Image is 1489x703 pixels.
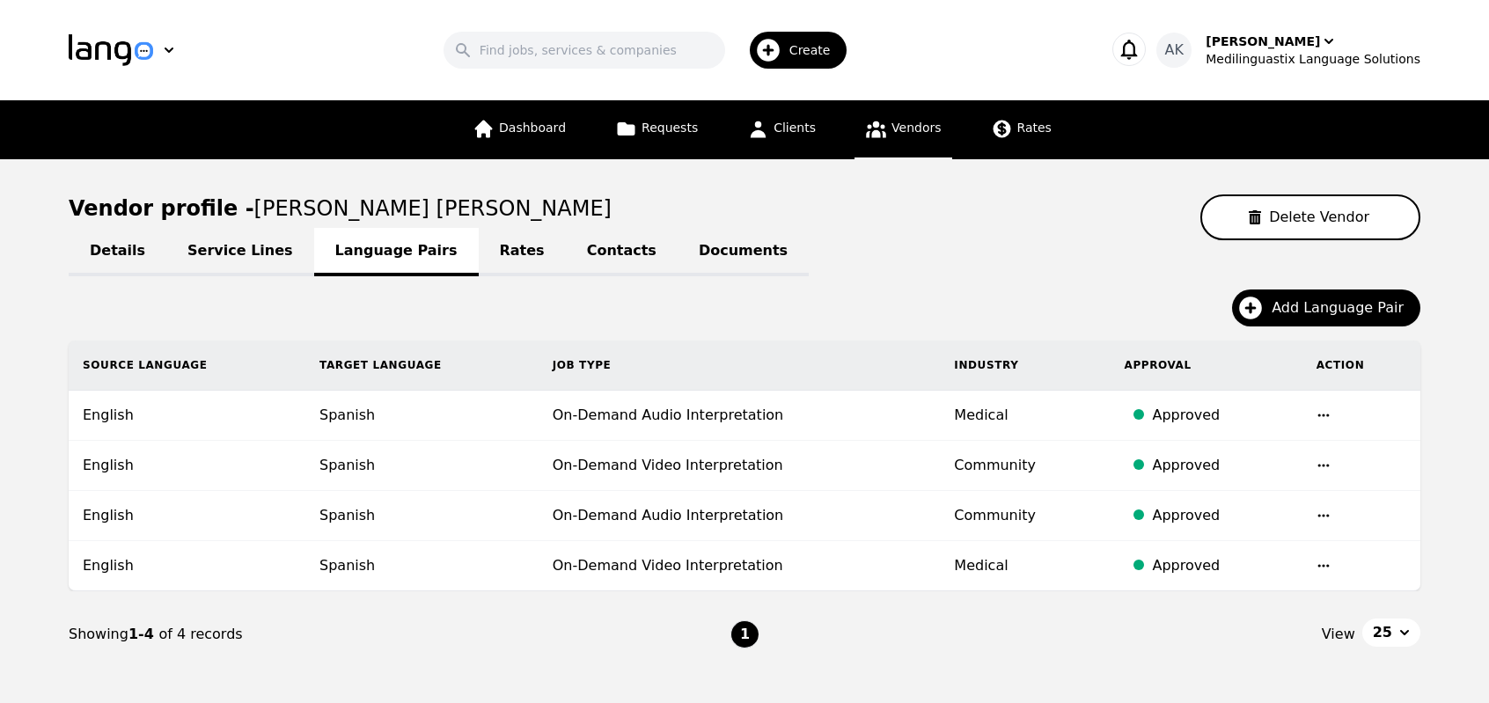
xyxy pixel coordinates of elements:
[499,121,566,135] span: Dashboard
[1200,194,1420,240] button: Delete Vendor
[1322,624,1355,645] span: View
[539,341,941,391] th: Job Type
[1302,341,1420,391] th: Action
[69,624,730,645] div: Showing of 4 records
[539,491,941,541] td: On-Demand Audio Interpretation
[539,541,941,591] td: On-Demand Video Interpretation
[1153,505,1288,526] div: Approved
[479,228,566,276] a: Rates
[605,100,708,159] a: Requests
[69,441,305,491] td: English
[305,441,539,491] td: Spanish
[789,41,843,59] span: Create
[1153,555,1288,576] div: Approved
[1206,50,1420,68] div: Medilinguastix Language Solutions
[1153,455,1288,476] div: Approved
[725,25,858,76] button: Create
[69,341,305,391] th: Source Language
[1156,33,1420,68] button: AK[PERSON_NAME]Medilinguastix Language Solutions
[940,441,1110,491] td: Community
[980,100,1062,159] a: Rates
[69,491,305,541] td: English
[69,228,166,276] a: Details
[940,541,1110,591] td: Medical
[69,591,1420,677] nav: Page navigation
[305,491,539,541] td: Spanish
[1373,622,1392,643] span: 25
[678,228,809,276] a: Documents
[940,341,1110,391] th: Industry
[539,391,941,441] td: On-Demand Audio Interpretation
[69,391,305,441] td: English
[444,32,725,69] input: Find jobs, services & companies
[462,100,576,159] a: Dashboard
[1017,121,1052,135] span: Rates
[774,121,816,135] span: Clients
[1153,405,1288,426] div: Approved
[1206,33,1320,50] div: [PERSON_NAME]
[305,541,539,591] td: Spanish
[69,541,305,591] td: English
[1111,341,1302,391] th: Approval
[737,100,826,159] a: Clients
[566,228,678,276] a: Contacts
[539,441,941,491] td: On-Demand Video Interpretation
[855,100,951,159] a: Vendors
[642,121,698,135] span: Requests
[69,34,153,66] img: Logo
[128,626,158,642] span: 1-4
[1272,297,1416,319] span: Add Language Pair
[69,196,612,221] h1: Vendor profile -
[1362,619,1420,647] button: 25
[940,391,1110,441] td: Medical
[891,121,941,135] span: Vendors
[1165,40,1184,61] span: AK
[305,341,539,391] th: Target Language
[1232,289,1420,326] button: Add Language Pair
[254,196,612,221] span: [PERSON_NAME] [PERSON_NAME]
[305,391,539,441] td: Spanish
[166,228,314,276] a: Service Lines
[940,491,1110,541] td: Community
